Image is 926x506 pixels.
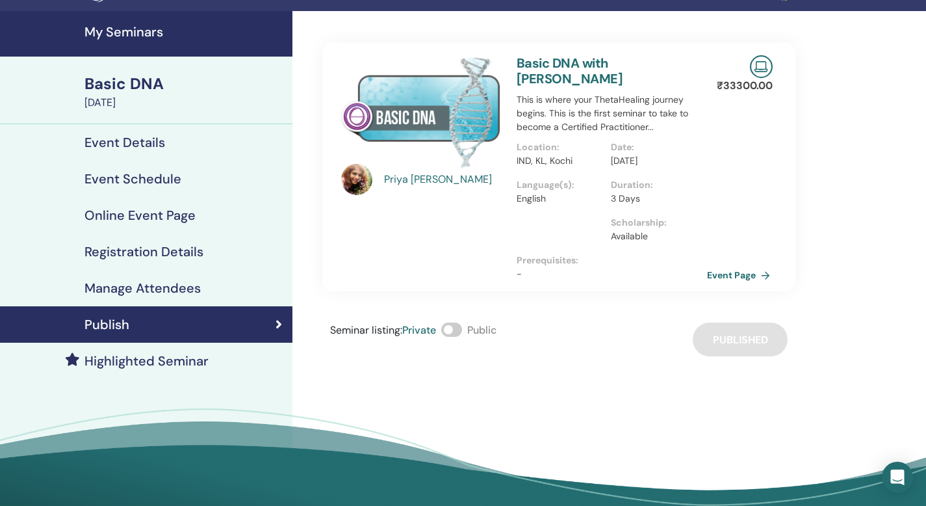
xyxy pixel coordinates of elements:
[750,55,773,78] img: Live Online Seminar
[882,462,913,493] div: Open Intercom Messenger
[611,230,697,243] p: Available
[402,323,436,337] span: Private
[84,73,285,95] div: Basic DNA
[517,93,705,134] p: This is where your ThetaHealing journey begins. This is the first seminar to take to become a Cer...
[330,323,402,337] span: Seminar listing :
[517,154,603,168] p: IND, KL, Kochi
[77,73,292,111] a: Basic DNA[DATE]
[341,55,501,168] img: Basic DNA
[84,280,201,296] h4: Manage Attendees
[517,267,705,281] p: -
[517,192,603,206] p: English
[84,207,196,223] h4: Online Event Page
[611,140,697,154] p: Date :
[517,254,705,267] p: Prerequisites :
[717,78,773,94] p: ₹ 33300.00
[384,172,504,187] a: Priya [PERSON_NAME]
[84,24,285,40] h4: My Seminars
[84,171,181,187] h4: Event Schedule
[84,317,129,332] h4: Publish
[84,135,165,150] h4: Event Details
[611,216,697,230] p: Scholarship :
[84,95,285,111] div: [DATE]
[707,265,775,285] a: Event Page
[611,192,697,206] p: 3 Days
[467,323,496,337] span: Public
[517,55,623,87] a: Basic DNA with [PERSON_NAME]
[611,154,697,168] p: [DATE]
[84,244,203,260] h4: Registration Details
[517,178,603,192] p: Language(s) :
[517,140,603,154] p: Location :
[84,353,209,369] h4: Highlighted Seminar
[341,164,372,195] img: default.jpg
[611,178,697,192] p: Duration :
